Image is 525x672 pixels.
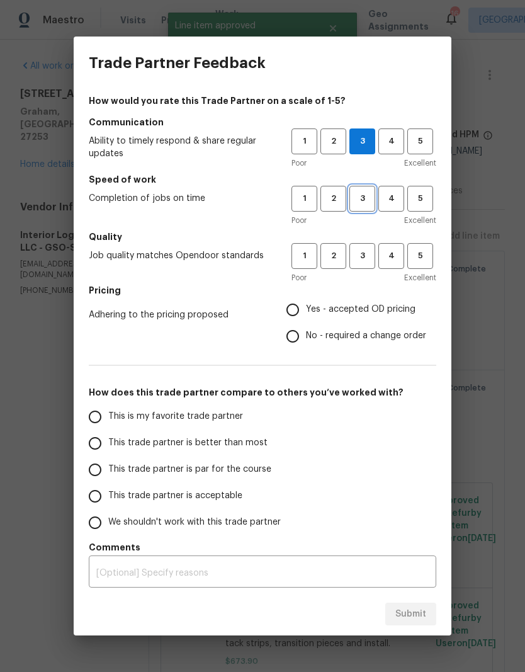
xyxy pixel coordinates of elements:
[378,128,404,154] button: 4
[89,135,271,160] span: Ability to timely respond & share regular updates
[89,116,436,128] h5: Communication
[89,231,436,243] h5: Quality
[322,134,345,149] span: 2
[89,284,436,297] h5: Pricing
[89,94,436,107] h4: How would you rate this Trade Partner on a scale of 1-5?
[108,410,243,423] span: This is my favorite trade partner
[407,243,433,269] button: 5
[306,329,426,343] span: No - required a change order
[378,243,404,269] button: 4
[291,271,307,284] span: Poor
[286,297,436,350] div: Pricing
[89,192,271,205] span: Completion of jobs on time
[349,243,375,269] button: 3
[89,386,436,399] h5: How does this trade partner compare to others you’ve worked with?
[322,249,345,263] span: 2
[293,134,316,149] span: 1
[320,243,346,269] button: 2
[349,128,375,154] button: 3
[409,134,432,149] span: 5
[291,157,307,169] span: Poor
[108,516,281,529] span: We shouldn't work with this trade partner
[293,191,316,206] span: 1
[404,157,436,169] span: Excellent
[293,249,316,263] span: 1
[380,191,403,206] span: 4
[306,303,415,316] span: Yes - accepted OD pricing
[291,186,317,212] button: 1
[322,191,345,206] span: 2
[407,128,433,154] button: 5
[320,128,346,154] button: 2
[404,214,436,227] span: Excellent
[349,186,375,212] button: 3
[380,249,403,263] span: 4
[380,134,403,149] span: 4
[291,128,317,154] button: 1
[89,404,436,536] div: How does this trade partner compare to others you’ve worked with?
[409,249,432,263] span: 5
[404,271,436,284] span: Excellent
[89,173,436,186] h5: Speed of work
[291,214,307,227] span: Poor
[320,186,346,212] button: 2
[351,191,374,206] span: 3
[89,541,436,554] h5: Comments
[350,134,375,149] span: 3
[409,191,432,206] span: 5
[291,243,317,269] button: 1
[89,54,266,72] h3: Trade Partner Feedback
[108,463,271,476] span: This trade partner is par for the course
[407,186,433,212] button: 5
[89,309,266,321] span: Adhering to the pricing proposed
[351,249,374,263] span: 3
[89,249,271,262] span: Job quality matches Opendoor standards
[108,489,242,503] span: This trade partner is acceptable
[108,436,268,450] span: This trade partner is better than most
[378,186,404,212] button: 4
